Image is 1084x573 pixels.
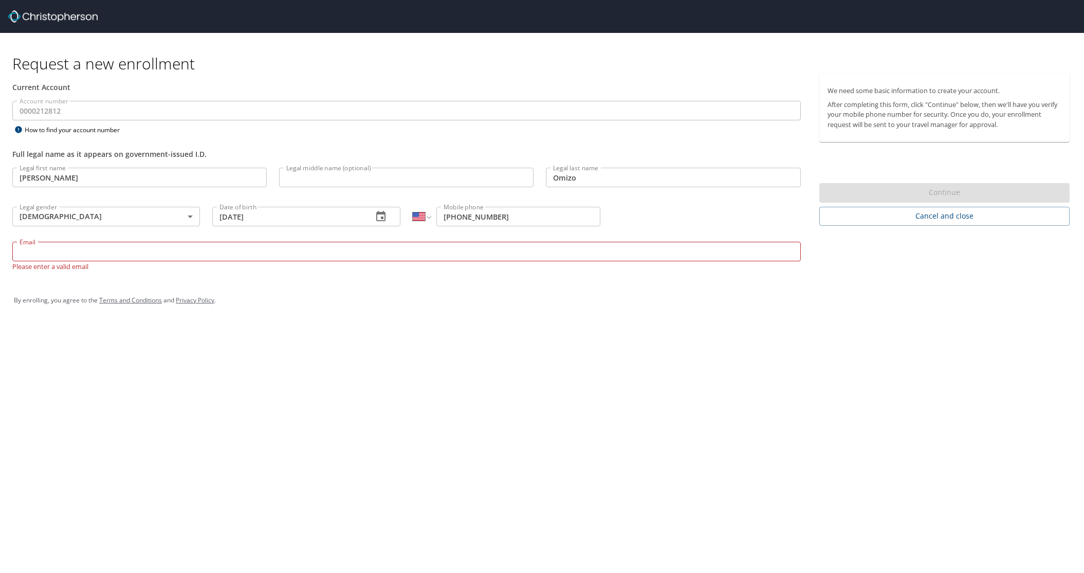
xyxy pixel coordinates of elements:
div: Current Account [12,82,801,93]
input: Enter phone number [436,207,600,226]
a: Privacy Policy [176,296,214,305]
span: Cancel and close [828,210,1061,223]
div: Full legal name as it appears on government-issued I.D. [12,149,801,159]
h1: Request a new enrollment [12,53,1078,74]
p: Please enter a valid email [12,261,801,271]
p: After completing this form, click "Continue" below, then we'll have you verify your mobile phone ... [828,100,1061,130]
div: By enrolling, you agree to the and . [14,288,1070,313]
div: [DEMOGRAPHIC_DATA] [12,207,200,226]
a: Terms and Conditions [99,296,162,305]
p: We need some basic information to create your account. [828,86,1061,96]
button: Cancel and close [819,207,1070,226]
img: cbt logo [8,10,98,23]
input: MM/DD/YYYY [212,207,364,226]
div: How to find your account number [12,123,141,136]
